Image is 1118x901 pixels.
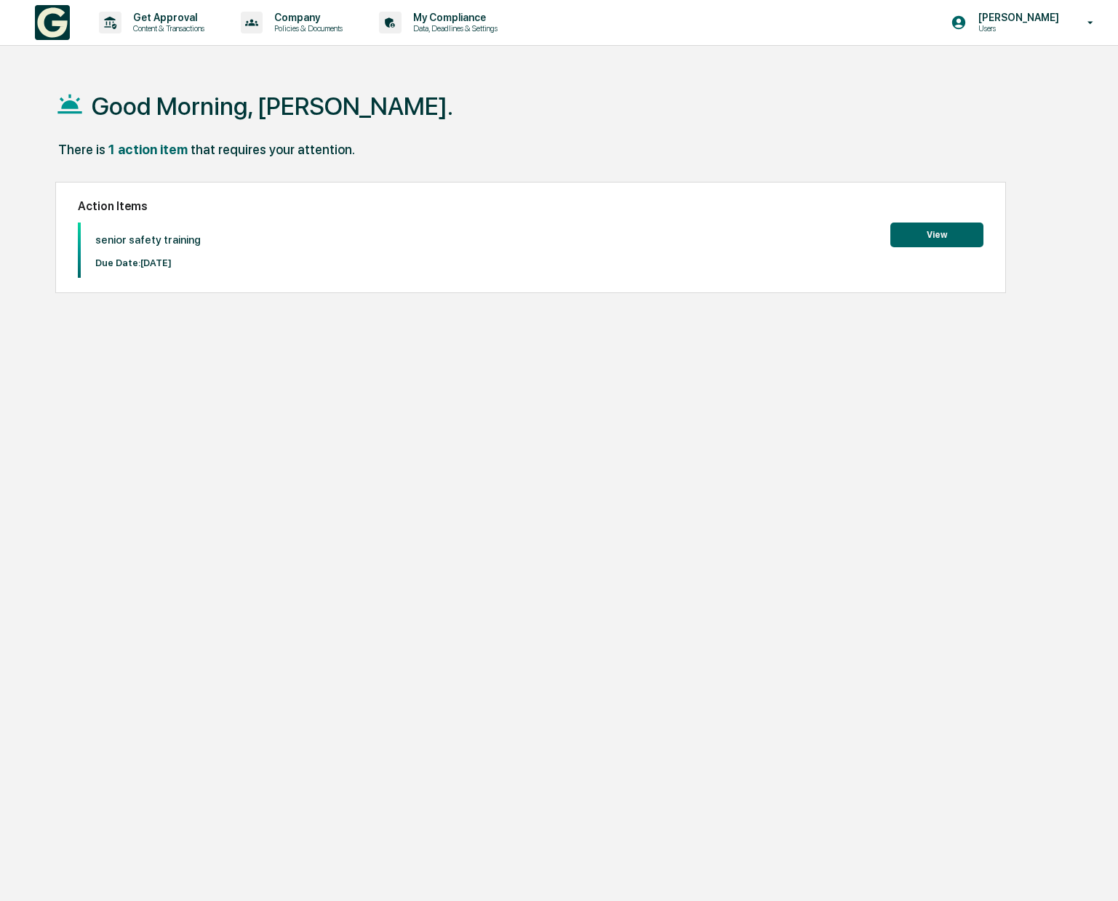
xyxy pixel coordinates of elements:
[121,23,212,33] p: Content & Transactions
[35,5,70,40] img: logo
[92,92,453,121] h1: Good Morning, [PERSON_NAME].
[78,199,983,213] h2: Action Items
[967,12,1066,23] p: [PERSON_NAME]
[402,23,505,33] p: Data, Deadlines & Settings
[402,12,505,23] p: My Compliance
[967,23,1066,33] p: Users
[890,223,983,247] button: View
[191,142,355,157] div: that requires your attention.
[121,12,212,23] p: Get Approval
[95,233,201,247] p: senior safety training
[263,23,350,33] p: Policies & Documents
[890,227,983,241] a: View
[95,257,201,268] p: Due Date: [DATE]
[263,12,350,23] p: Company
[108,142,188,157] div: 1 action item
[58,142,105,157] div: There is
